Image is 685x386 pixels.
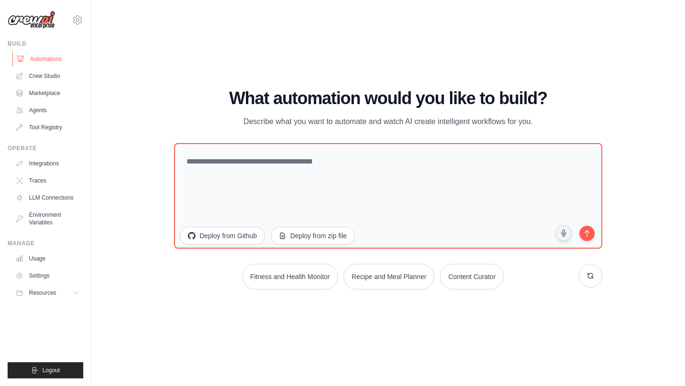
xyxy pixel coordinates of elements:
[180,227,265,245] button: Deploy from Github
[11,86,83,101] a: Marketplace
[8,240,83,247] div: Manage
[12,51,84,67] a: Automations
[271,227,355,245] button: Deploy from zip file
[11,268,83,283] a: Settings
[8,11,55,29] img: Logo
[8,40,83,48] div: Build
[11,190,83,205] a: LLM Connections
[11,103,83,118] a: Agents
[440,264,504,289] button: Content Curator
[8,362,83,378] button: Logout
[174,89,602,108] h1: What automation would you like to build?
[11,173,83,188] a: Traces
[343,264,434,289] button: Recipe and Meal Planner
[11,285,83,300] button: Resources
[228,116,548,128] p: Describe what you want to automate and watch AI create intelligent workflows for you.
[29,289,56,297] span: Resources
[11,207,83,230] a: Environment Variables
[8,145,83,152] div: Operate
[242,264,338,289] button: Fitness and Health Monitor
[42,367,60,374] span: Logout
[11,251,83,266] a: Usage
[637,340,685,386] iframe: Chat Widget
[11,68,83,84] a: Crew Studio
[11,156,83,171] a: Integrations
[11,120,83,135] a: Tool Registry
